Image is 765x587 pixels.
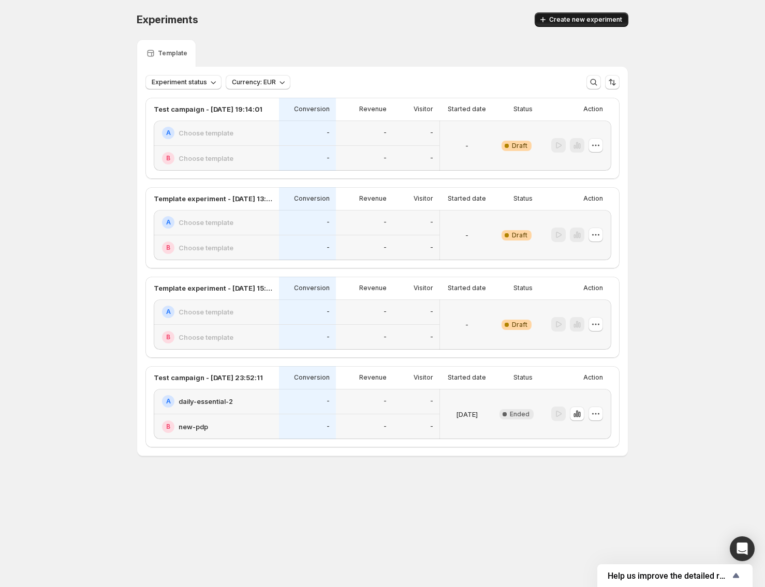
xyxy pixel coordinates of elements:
[414,373,433,382] p: Visitor
[179,307,233,317] h2: Choose template
[179,128,233,138] h2: Choose template
[359,105,387,113] p: Revenue
[327,129,330,137] p: -
[608,571,730,581] span: Help us improve the detailed report for A/B campaigns
[384,154,387,162] p: -
[294,373,330,382] p: Conversion
[166,129,171,137] h2: A
[158,49,187,57] p: Template
[327,333,330,341] p: -
[166,423,170,431] h2: B
[154,193,273,204] p: Template experiment - [DATE] 13:57:32
[430,218,433,227] p: -
[513,194,533,203] p: Status
[513,373,533,382] p: Status
[145,75,222,89] button: Experiment status
[327,423,330,431] p: -
[465,230,468,240] p: -
[154,283,273,293] p: Template experiment - [DATE] 15:22:47
[510,410,529,418] span: Ended
[327,397,330,405] p: -
[384,397,387,405] p: -
[430,423,433,431] p: -
[327,154,330,162] p: -
[179,396,233,407] h2: daily-essential-2
[384,129,387,137] p: -
[535,12,628,27] button: Create new experiment
[512,231,527,239] span: Draft
[179,153,233,163] h2: Choose template
[154,104,262,114] p: Test campaign - [DATE] 19:14:01
[327,218,330,227] p: -
[327,308,330,316] p: -
[179,422,208,432] h2: new-pdp
[430,154,433,162] p: -
[448,373,486,382] p: Started date
[384,218,387,227] p: -
[137,13,198,26] span: Experiments
[513,284,533,292] p: Status
[430,333,433,341] p: -
[583,284,603,292] p: Action
[513,105,533,113] p: Status
[359,194,387,203] p: Revenue
[294,194,330,203] p: Conversion
[448,105,486,113] p: Started date
[384,308,387,316] p: -
[179,332,233,342] h2: Choose template
[583,194,603,203] p: Action
[583,105,603,113] p: Action
[166,218,171,227] h2: A
[226,75,290,89] button: Currency: EUR
[465,141,468,151] p: -
[294,105,330,113] p: Conversion
[605,75,620,89] button: Sort the results
[448,194,486,203] p: Started date
[166,308,171,316] h2: A
[549,16,622,24] span: Create new experiment
[512,142,527,150] span: Draft
[154,372,263,383] p: Test campaign - [DATE] 23:52:11
[179,217,233,228] h2: Choose template
[430,397,433,405] p: -
[166,154,170,162] h2: B
[232,78,276,86] span: Currency: EUR
[294,284,330,292] p: Conversion
[327,244,330,252] p: -
[359,373,387,382] p: Revenue
[512,321,527,329] span: Draft
[430,129,433,137] p: -
[465,320,468,330] p: -
[414,105,433,113] p: Visitor
[359,284,387,292] p: Revenue
[730,536,755,561] div: Open Intercom Messenger
[414,194,433,203] p: Visitor
[414,284,433,292] p: Visitor
[430,244,433,252] p: -
[166,244,170,252] h2: B
[583,373,603,382] p: Action
[384,244,387,252] p: -
[166,333,170,341] h2: B
[384,423,387,431] p: -
[152,78,207,86] span: Experiment status
[166,397,171,405] h2: A
[448,284,486,292] p: Started date
[430,308,433,316] p: -
[456,409,478,419] p: [DATE]
[384,333,387,341] p: -
[179,243,233,253] h2: Choose template
[608,569,742,582] button: Show survey - Help us improve the detailed report for A/B campaigns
